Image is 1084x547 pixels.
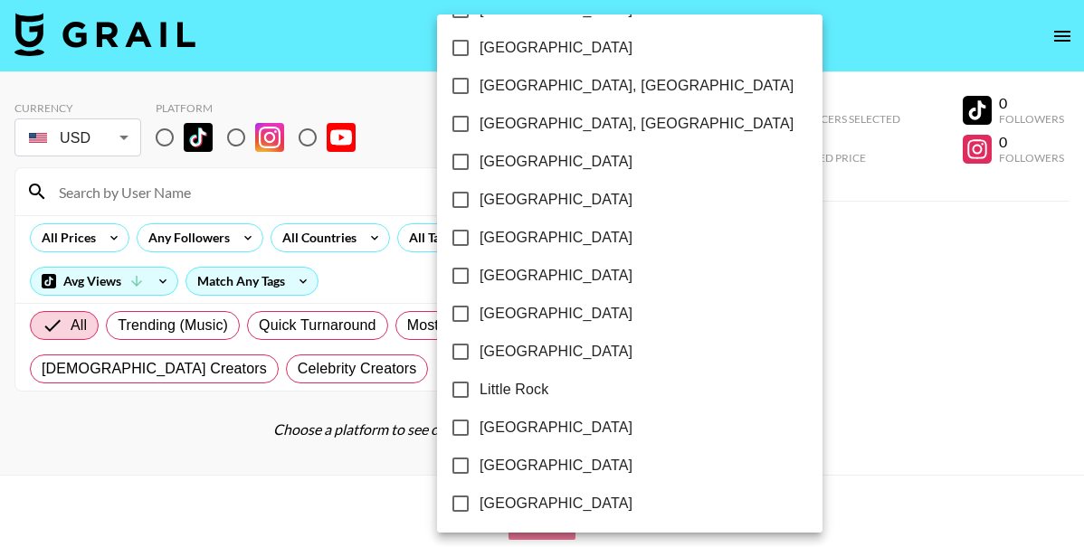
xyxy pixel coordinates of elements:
span: Little Rock [480,379,548,401]
span: [GEOGRAPHIC_DATA] [480,417,632,439]
span: [GEOGRAPHIC_DATA] [480,455,632,476]
span: [GEOGRAPHIC_DATA] [480,265,632,287]
span: [GEOGRAPHIC_DATA] [480,189,632,211]
span: [GEOGRAPHIC_DATA], [GEOGRAPHIC_DATA] [480,75,794,97]
span: [GEOGRAPHIC_DATA] [480,227,632,249]
iframe: Drift Widget Chat Controller [994,457,1062,525]
span: [GEOGRAPHIC_DATA] [480,303,632,325]
span: [GEOGRAPHIC_DATA] [480,37,632,59]
span: [GEOGRAPHIC_DATA] [480,493,632,514]
span: [GEOGRAPHIC_DATA], [GEOGRAPHIC_DATA] [480,113,794,135]
span: [GEOGRAPHIC_DATA] [480,151,632,173]
span: [GEOGRAPHIC_DATA] [480,341,632,363]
